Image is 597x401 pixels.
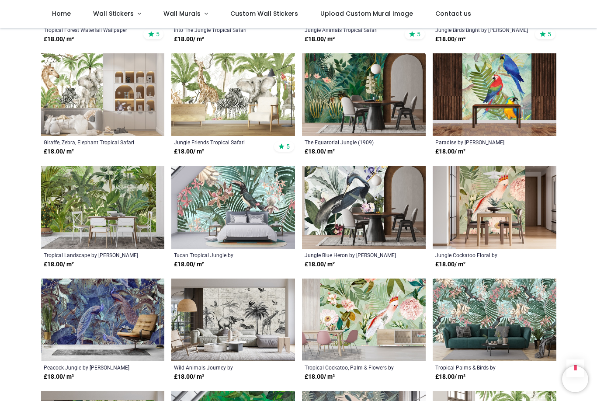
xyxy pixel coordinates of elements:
strong: £ 18.00 / m² [174,373,204,381]
strong: £ 18.00 / m² [44,373,74,381]
span: 5 [417,30,420,38]
span: Home [52,9,71,18]
strong: £ 18.00 / m² [174,147,204,156]
a: Paradise by [PERSON_NAME] [435,139,530,146]
strong: £ 18.00 / m² [305,147,335,156]
img: Wild Animals Journey Wall Mural by Andrea Haase [171,279,295,361]
strong: £ 18.00 / m² [174,35,204,44]
a: Jungle Birds Bright by [PERSON_NAME] [435,26,530,33]
a: Into The Jungle Tropical Safari [174,26,269,33]
a: Tropical Cockatoo, Palm & Flowers by [PERSON_NAME] [305,364,399,371]
span: Upload Custom Mural Image [320,9,413,18]
img: Tropical Cockatoo, Palm & Flowers Wall Mural by Uta Naumann [302,279,426,361]
img: Tucan Tropical Jungle Wall Mural by Uta Naumann [171,166,295,248]
a: Jungle Blue Heron by [PERSON_NAME] [305,251,399,258]
img: Jungle Cockatoo Floral Wall Mural by Uta Naumann [433,166,556,248]
strong: £ 18.00 / m² [305,373,335,381]
img: Peacock Jungle Wall Mural by Andrea Haase [41,279,165,361]
a: Tucan Tropical Jungle by [PERSON_NAME] [174,251,269,258]
span: Custom Wall Stickers [230,9,298,18]
a: Giraffe, Zebra, Elephant Tropical Safari [44,139,139,146]
a: Jungle Friends Tropical Safari [174,139,269,146]
img: The Equatorial Jungle (1909) Wall Mural Henri Rousseau [302,53,426,136]
span: Wall Stickers [93,9,134,18]
img: Tropical Palms & Birds Wall Mural by Uta Naumann [433,279,556,361]
strong: £ 18.00 / m² [44,147,74,156]
strong: £ 18.00 / m² [435,147,465,156]
span: 5 [286,143,290,150]
a: Wild Animals Journey by [PERSON_NAME] [174,364,269,371]
strong: £ 18.00 / m² [305,260,335,269]
a: Tropical Palms & Birds by [PERSON_NAME] [435,364,530,371]
a: Tropical Landscape by [PERSON_NAME] [44,251,139,258]
strong: £ 18.00 / m² [44,260,74,269]
span: 5 [548,30,551,38]
strong: £ 18.00 / m² [174,260,204,269]
strong: £ 18.00 / m² [435,35,465,44]
img: Giraffe, Zebra, Elephant Tropical Safari Wall Mural [41,53,165,136]
iframe: Brevo live chat [562,366,588,392]
span: Contact us [435,9,471,18]
a: Jungle Cockatoo Floral by [PERSON_NAME] [435,251,530,258]
strong: £ 18.00 / m² [435,260,465,269]
span: Wall Murals [163,9,201,18]
strong: £ 18.00 / m² [435,373,465,381]
strong: £ 18.00 / m² [305,35,335,44]
a: Tropical Forest Waterfall Wallpaper [44,26,139,33]
img: Tropical Landscape Wall Mural by Andrea Haase [41,166,165,248]
img: Jungle Blue Heron Wall Mural by Uta Naumann [302,166,426,248]
strong: £ 18.00 / m² [44,35,74,44]
a: The Equatorial Jungle (1909) [PERSON_NAME] [305,139,399,146]
a: Peacock Jungle by [PERSON_NAME] [44,364,139,371]
span: 5 [156,30,160,38]
img: Paradise Wall Mural by Karen Smith [433,53,556,136]
img: Jungle Friends Tropical Safari Wall Mural [171,53,295,136]
a: Jungle Animals Tropical Safari [305,26,399,33]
